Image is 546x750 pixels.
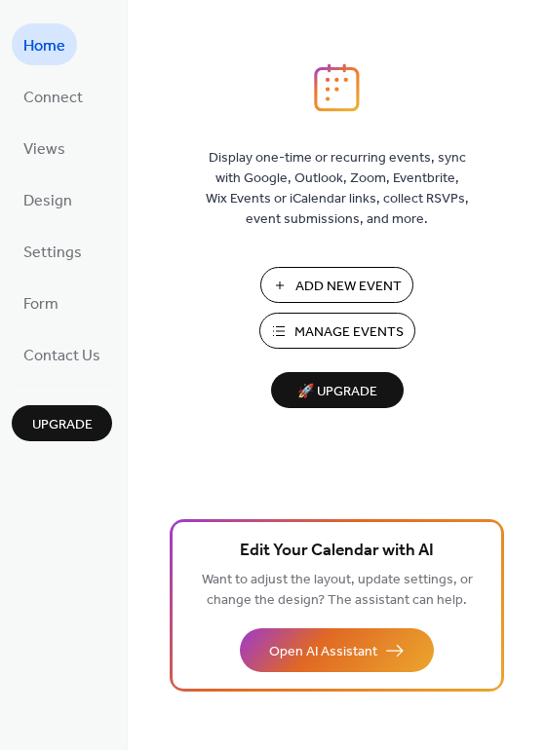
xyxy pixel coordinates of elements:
[260,267,413,303] button: Add New Event
[12,230,94,272] a: Settings
[269,642,377,662] span: Open AI Assistant
[32,415,93,435] span: Upgrade
[12,405,112,441] button: Upgrade
[294,322,404,343] span: Manage Events
[23,238,82,268] span: Settings
[259,313,415,349] button: Manage Events
[283,379,392,405] span: 🚀 Upgrade
[295,277,402,297] span: Add New Event
[23,186,72,216] span: Design
[314,63,359,112] img: logo_icon.svg
[23,83,83,113] span: Connect
[12,127,77,169] a: Views
[23,134,65,165] span: Views
[12,333,112,375] a: Contact Us
[23,341,100,371] span: Contact Us
[12,23,77,65] a: Home
[12,75,95,117] a: Connect
[23,289,58,319] span: Form
[240,538,434,565] span: Edit Your Calendar with AI
[12,178,84,220] a: Design
[23,31,65,61] span: Home
[206,148,469,230] span: Display one-time or recurring events, sync with Google, Outlook, Zoom, Eventbrite, Wix Events or ...
[240,628,434,672] button: Open AI Assistant
[12,281,70,323] a: Form
[202,567,473,614] span: Want to adjust the layout, update settings, or change the design? The assistant can help.
[271,372,404,408] button: 🚀 Upgrade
